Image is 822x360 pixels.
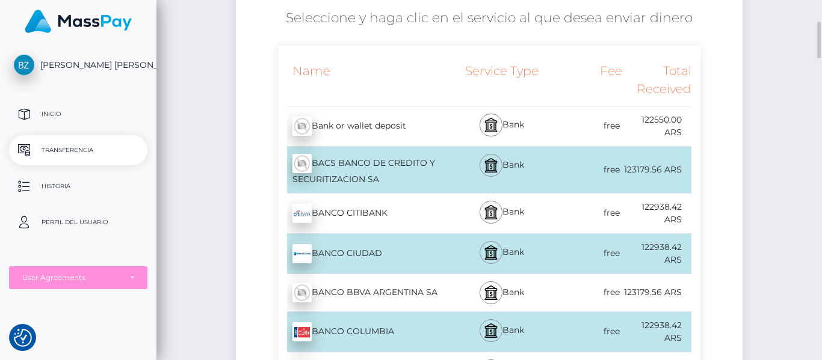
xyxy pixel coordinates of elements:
img: ajkHqkRwEAAAAAElFTkSuQmCC [292,204,312,223]
div: Bank or wallet deposit [278,109,450,143]
div: Bank [450,194,554,233]
div: Bank [450,147,554,193]
div: BANCO CITIBANK [278,197,450,230]
img: Revisit consent button [14,329,32,347]
img: wMhJQYtZFAryAAAAABJRU5ErkJggg== [292,283,312,302]
a: Inicio [9,99,147,129]
button: Consent Preferences [14,329,32,347]
div: Name [278,55,450,106]
img: bank.svg [484,118,498,132]
div: Service Type [450,55,554,106]
div: BANCO BBVA ARGENTINA SA [278,276,450,310]
img: bank.svg [484,205,498,219]
div: User Agreements [22,273,121,282]
div: 122550.00 ARS [622,106,691,146]
p: Transferencia [14,141,143,159]
img: wMhJQYtZFAryAAAAABJRU5ErkJggg== [292,154,312,173]
a: Transferencia [9,135,147,165]
h5: Seleccione y haga clic en el servicio al que desea enviar dinero [245,9,734,28]
div: free [554,240,622,267]
div: free [554,156,622,183]
div: BACS BANCO DE CREDITO Y SECURITIZACION SA [278,147,450,193]
img: bank.svg [484,245,498,260]
img: 2Q== [292,322,312,341]
div: 123179.56 ARS [622,156,691,183]
img: bank.svg [484,323,498,338]
p: Historia [14,177,143,195]
div: Bank [450,234,554,273]
div: free [554,112,622,139]
div: 122938.42 ARS [622,194,691,233]
div: free [554,279,622,306]
div: Bank [450,312,554,352]
img: bank.svg [484,285,498,300]
div: 123179.56 ARS [622,279,691,306]
img: MassPay [25,10,132,33]
img: bank.svg [484,158,498,172]
div: BANCO COLUMBIA [278,315,450,349]
div: 122938.42 ARS [622,312,691,352]
a: Historia [9,171,147,201]
div: Fee [554,55,622,106]
div: Bank [450,274,554,311]
div: free [554,318,622,345]
div: free [554,200,622,227]
div: Bank [450,106,554,146]
p: Inicio [14,105,143,123]
img: 9k= [292,244,312,263]
div: Total Received [622,55,691,106]
div: BANCO CIUDAD [278,237,450,270]
img: wMhJQYtZFAryAAAAABJRU5ErkJggg== [292,117,312,136]
div: 122938.42 ARS [622,234,691,273]
a: Perfil del usuario [9,207,147,237]
span: [PERSON_NAME] [PERSON_NAME] [9,59,147,70]
button: User Agreements [9,266,147,289]
p: Perfil del usuario [14,213,143,231]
